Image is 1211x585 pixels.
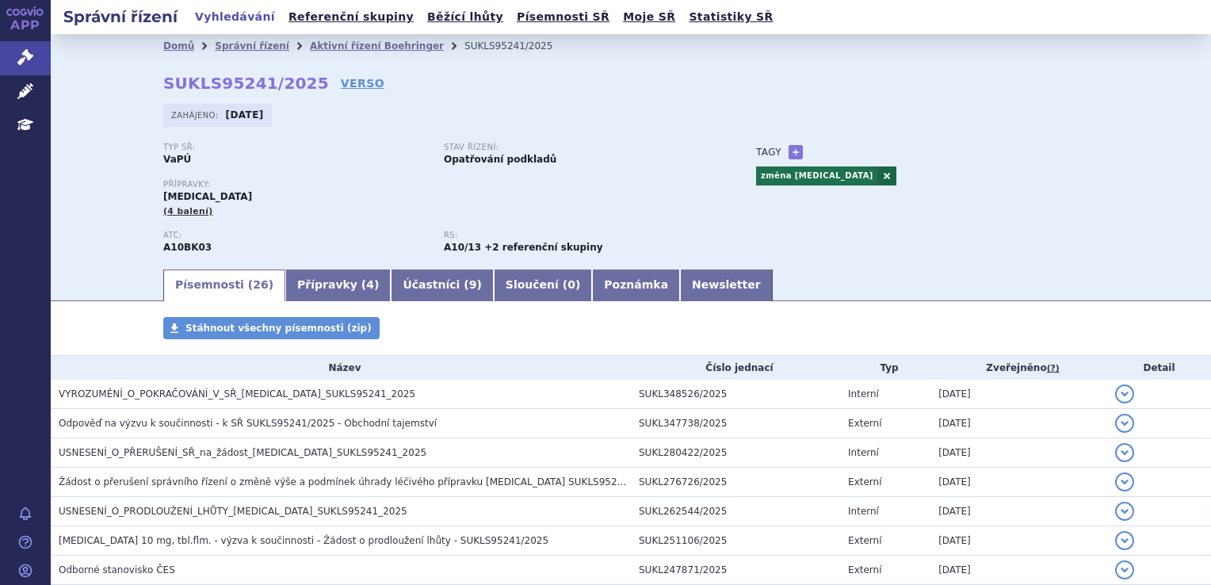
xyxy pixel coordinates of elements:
[59,388,415,400] span: VYROZUMĚNÍ_O_POKRAČOVÁNÍ_V_SŘ_JARDIANCE_SUKLS95241_2025
[190,6,280,28] a: Vyhledávání
[1115,531,1134,550] button: detail
[444,242,481,253] strong: metformin a vildagliptin
[285,270,391,301] a: Přípravky (4)
[163,242,212,253] strong: EMPAGLIFLOZIN
[848,535,881,546] span: Externí
[163,191,252,202] span: [MEDICAL_DATA]
[848,476,881,487] span: Externí
[631,409,840,438] td: SUKL347738/2025
[930,526,1107,556] td: [DATE]
[930,380,1107,409] td: [DATE]
[930,356,1107,380] th: Zveřejněno
[1047,363,1060,374] abbr: (?)
[930,438,1107,468] td: [DATE]
[59,506,407,517] span: USNESENÍ_O_PRODLOUŽENÍ_LHŮTY_JARDIANCE_SUKLS95241_2025
[512,6,614,28] a: Písemnosti SŘ
[930,497,1107,526] td: [DATE]
[756,143,781,162] h3: Tagy
[1107,356,1211,380] th: Detail
[163,231,428,240] p: ATC:
[341,75,384,91] a: VERSO
[1115,560,1134,579] button: detail
[226,109,264,120] strong: [DATE]
[1115,502,1134,521] button: detail
[163,143,428,152] p: Typ SŘ:
[930,468,1107,497] td: [DATE]
[171,109,221,121] span: Zahájeno:
[848,506,879,517] span: Interní
[51,6,190,28] h2: Správní řízení
[163,206,213,216] span: (4 balení)
[631,356,840,380] th: Číslo jednací
[59,476,656,487] span: Žádost o přerušení správního řízení o změně výše a podmínek úhrady léčivého přípravku JARDIANCE S...
[444,231,709,240] p: RS:
[253,278,268,291] span: 26
[930,409,1107,438] td: [DATE]
[310,40,444,52] a: Aktivní řízení Boehringer
[366,278,374,291] span: 4
[422,6,508,28] a: Běžící lhůty
[680,270,773,301] a: Newsletter
[631,556,840,585] td: SUKL247871/2025
[163,40,194,52] a: Domů
[163,317,380,339] a: Stáhnout všechny písemnosti (zip)
[592,270,680,301] a: Poznámka
[444,143,709,152] p: Stav řízení:
[1115,384,1134,403] button: detail
[1115,414,1134,433] button: detail
[840,356,930,380] th: Typ
[59,564,175,575] span: Odborné stanovisko ČES
[631,380,840,409] td: SUKL348526/2025
[185,323,372,334] span: Stáhnout všechny písemnosti (zip)
[484,242,602,253] strong: +2 referenční skupiny
[756,166,877,185] a: změna [MEDICAL_DATA]
[59,418,437,429] span: Odpověď na výzvu k součinnosti - k SŘ SUKLS95241/2025 - Obchodní tajemství
[163,74,329,93] strong: SUKLS95241/2025
[684,6,777,28] a: Statistiky SŘ
[494,270,592,301] a: Sloučení (0)
[284,6,418,28] a: Referenční skupiny
[848,564,881,575] span: Externí
[848,447,879,458] span: Interní
[1115,472,1134,491] button: detail
[789,145,803,159] a: +
[163,154,191,165] strong: VaPÚ
[631,468,840,497] td: SUKL276726/2025
[59,535,548,546] span: Jardiance 10 mg, tbl.flm. - výzva k součinnosti - Žádost o prodloužení lhůty - SUKLS95241/2025
[51,356,631,380] th: Název
[215,40,289,52] a: Správní řízení
[848,418,881,429] span: Externí
[163,270,285,301] a: Písemnosti (26)
[567,278,575,291] span: 0
[469,278,477,291] span: 9
[391,270,493,301] a: Účastníci (9)
[444,154,556,165] strong: Opatřování podkladů
[163,180,724,189] p: Přípravky:
[59,447,426,458] span: USNESENÍ_O_PŘERUŠENÍ_SŘ_na_žádost_JARDIANCE_SUKLS95241_2025
[618,6,680,28] a: Moje SŘ
[631,497,840,526] td: SUKL262544/2025
[930,556,1107,585] td: [DATE]
[464,34,573,58] li: SUKLS95241/2025
[631,526,840,556] td: SUKL251106/2025
[631,438,840,468] td: SUKL280422/2025
[848,388,879,400] span: Interní
[1115,443,1134,462] button: detail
